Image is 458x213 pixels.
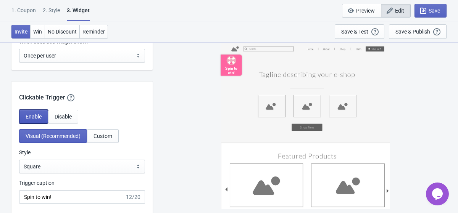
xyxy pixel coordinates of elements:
div: 2 . Style [43,6,60,20]
button: Preview [342,4,381,18]
span: No Discount [48,29,77,35]
button: Save & Test [335,24,384,39]
iframe: chat widget [426,183,450,205]
span: Invite [15,29,27,35]
button: Invite [11,25,31,38]
div: Clickable Trigger [11,82,153,102]
span: Disable [55,114,72,120]
button: Reminder [79,25,108,38]
button: Save & Publish [389,24,447,39]
div: 3. Widget [67,6,90,21]
button: Edit [381,4,411,18]
span: Visual (Recommended) [26,133,81,139]
span: Custom [94,133,112,139]
button: Save [414,4,447,18]
div: 1. Coupon [11,6,36,20]
span: Reminder [82,29,105,35]
button: Visual (Recommended) [19,129,87,143]
button: Win [30,25,45,38]
button: No Discount [45,25,80,38]
label: Style [19,149,31,156]
div: Save & Publish [395,29,430,35]
span: Preview [356,8,375,14]
span: Enable [26,114,42,120]
button: Enable [19,110,48,123]
label: Trigger caption [19,179,55,187]
span: Save [429,8,440,14]
button: Disable [48,110,78,123]
div: Spin to win! [222,65,241,75]
button: Custom [87,129,119,143]
div: Save & Test [341,29,368,35]
span: Edit [395,8,404,14]
span: Win [33,29,42,35]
